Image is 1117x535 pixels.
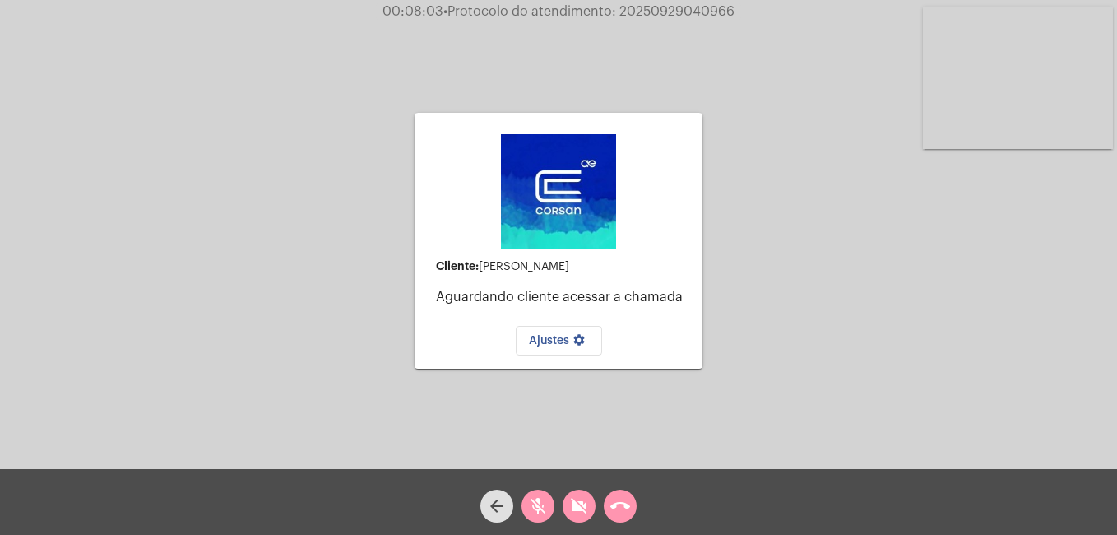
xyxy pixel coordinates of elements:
span: Protocolo do atendimento: 20250929040966 [443,5,735,18]
strong: Cliente: [436,260,479,272]
mat-icon: videocam_off [569,496,589,516]
img: d4669ae0-8c07-2337-4f67-34b0df7f5ae4.jpeg [501,134,616,249]
span: 00:08:03 [382,5,443,18]
button: Ajustes [516,326,602,356]
mat-icon: settings [569,333,589,353]
mat-icon: mic_off [528,496,548,516]
span: • [443,5,447,18]
span: Ajustes [529,335,589,347]
mat-icon: call_end [610,496,630,516]
div: [PERSON_NAME] [436,260,689,273]
p: Aguardando cliente acessar a chamada [436,290,689,305]
mat-icon: arrow_back [487,496,507,516]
